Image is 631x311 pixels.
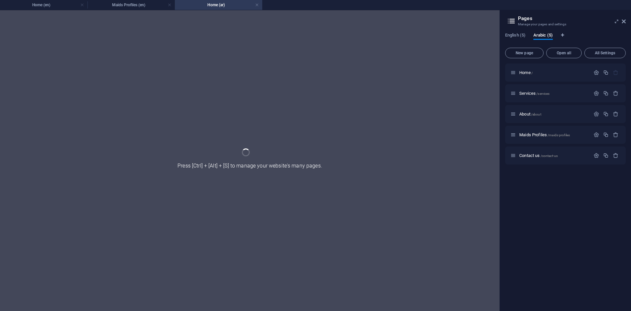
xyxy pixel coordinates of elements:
span: / [531,71,533,75]
span: About [519,112,541,117]
span: Click to open page [519,153,558,158]
span: /contact-us [541,154,558,158]
div: Duplicate [603,132,609,138]
span: Arabic (5) [533,31,553,40]
div: Home/ [517,70,590,75]
div: Duplicate [603,70,609,75]
div: Duplicate [603,153,609,158]
div: Settings [594,111,599,117]
span: Maids Profiles [519,132,570,137]
div: Remove [613,153,619,158]
button: All Settings [584,48,626,58]
h4: Home (ar) [175,1,262,9]
span: Open all [549,51,579,55]
div: Language Tabs [505,33,626,45]
div: Settings [594,153,599,158]
div: Duplicate [603,111,609,117]
span: New page [508,51,541,55]
div: The startpage cannot be deleted [613,70,619,75]
div: Maids Profiles/maids-profiles [517,133,590,137]
span: /services [536,92,549,95]
div: Contact us/contact-us [517,153,590,158]
button: New page [505,48,544,58]
div: Remove [613,132,619,138]
div: Services/services [517,91,590,95]
span: /maids-profiles [548,133,570,137]
div: About/about [517,112,590,116]
span: /about [531,113,541,116]
span: Services [519,91,549,96]
div: Settings [594,70,599,75]
div: Settings [594,91,599,96]
div: Duplicate [603,91,609,96]
button: Open all [546,48,582,58]
h4: Maids Profiles (en) [87,1,175,9]
div: Settings [594,132,599,138]
div: Remove [613,111,619,117]
span: Home [519,70,533,75]
h3: Manage your pages and settings [518,21,613,27]
div: Remove [613,91,619,96]
span: English (5) [505,31,526,40]
span: All Settings [587,51,623,55]
h2: Pages [518,15,626,21]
